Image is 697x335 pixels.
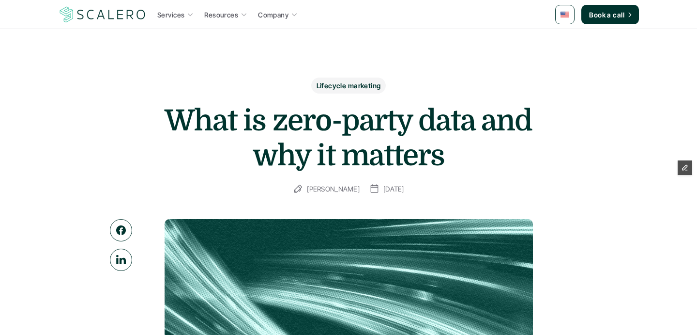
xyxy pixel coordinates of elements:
[581,5,639,24] a: Book a call
[307,183,360,195] p: [PERSON_NAME]
[58,6,147,23] a: Scalero company logo
[589,10,624,20] p: Book a call
[317,80,381,91] p: Lifecycle marketing
[157,10,184,20] p: Services
[58,5,147,24] img: Scalero company logo
[258,10,288,20] p: Company
[383,183,404,195] p: [DATE]
[155,103,542,173] h1: What is zero-party data and why it matters
[204,10,238,20] p: Resources
[678,160,692,175] button: Edit Framer Content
